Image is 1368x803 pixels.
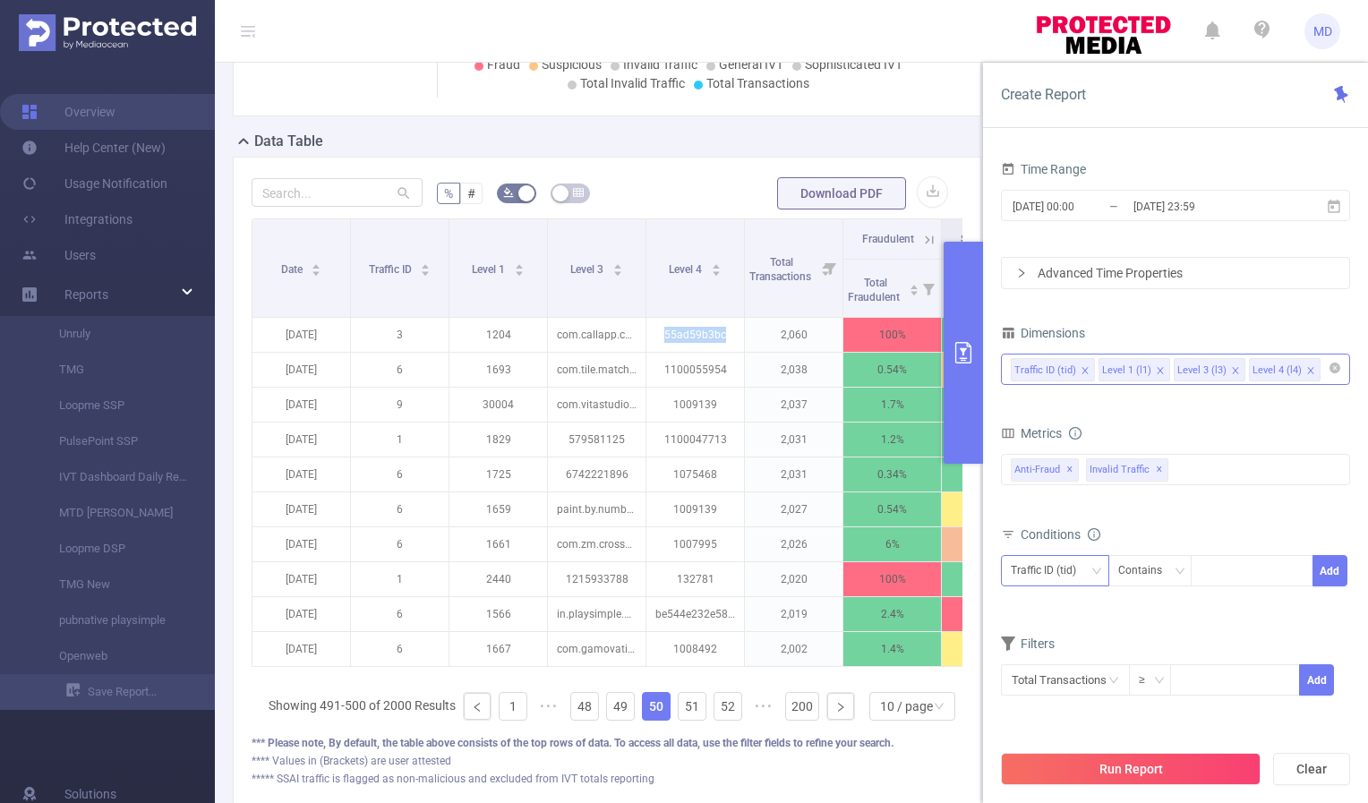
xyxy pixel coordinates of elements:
[843,632,941,666] p: 1.4%
[1102,359,1151,382] div: Level 1 (l1)
[252,492,350,526] p: [DATE]
[1001,753,1261,785] button: Run Report
[745,632,842,666] p: 2,002
[1021,527,1100,542] span: Conditions
[916,260,941,317] i: Filter menu
[449,597,547,631] p: 1566
[548,597,646,631] p: in.playsimple.wordtrip
[679,693,705,720] a: 51
[1156,366,1165,377] i: icon: close
[612,269,622,274] i: icon: caret-down
[1002,258,1349,288] div: icon: rightAdvanced Time Properties
[942,423,1039,457] p: 0.3%
[942,527,1039,561] p: 2.9%
[1011,194,1156,218] input: Start date
[252,771,962,787] div: ***** SSAI traffic is flagged as non-malicious and excluded from IVT totals reporting
[1016,268,1027,278] i: icon: right
[21,130,166,166] a: Help Center (New)
[745,492,842,526] p: 2,027
[64,277,108,312] a: Reports
[500,693,526,720] a: 1
[646,318,744,352] p: 55ad59b3bc
[714,692,742,721] li: 52
[449,492,547,526] p: 1659
[449,527,547,561] p: 1661
[1001,636,1055,651] span: Filters
[745,457,842,491] p: 2,031
[252,597,350,631] p: [DATE]
[777,177,906,209] button: Download PDF
[36,423,193,459] a: PulsePoint SSP
[463,692,492,721] li: Previous Page
[36,567,193,602] a: TMG New
[254,131,323,152] h2: Data Table
[472,702,483,713] i: icon: left
[570,263,606,276] span: Level 3
[1001,162,1086,176] span: Time Range
[252,318,350,352] p: [DATE]
[646,527,744,561] p: 1007995
[1299,664,1334,696] button: Add
[1118,556,1175,585] div: Contains
[21,166,167,201] a: Usage Notification
[534,692,563,721] li: Previous 5 Pages
[1088,528,1100,541] i: icon: info-circle
[252,178,423,207] input: Search...
[64,287,108,302] span: Reports
[1099,358,1170,381] li: Level 1 (l1)
[548,492,646,526] p: paint.by.number.pixel.art.coloring.drawing.puzzle
[646,492,744,526] p: 1009139
[745,388,842,422] p: 2,037
[711,261,721,267] i: icon: caret-up
[749,692,778,721] span: •••
[252,753,962,769] div: **** Values in (Brackets) are user attested
[421,261,431,267] i: icon: caret-up
[843,353,941,387] p: 0.54%
[786,693,818,720] a: 200
[607,693,634,720] a: 49
[612,261,623,272] div: Sort
[745,527,842,561] p: 2,026
[449,562,547,596] p: 2440
[909,282,919,287] i: icon: caret-up
[548,632,646,666] p: com.gamovation.tileclub
[646,562,744,596] p: 132781
[1156,459,1163,481] span: ✕
[281,263,305,276] span: Date
[21,201,133,237] a: Integrations
[1175,566,1185,578] i: icon: down
[449,388,547,422] p: 30004
[571,693,598,720] a: 48
[499,692,527,721] li: 1
[942,562,1039,596] p: 0%
[745,562,842,596] p: 2,020
[312,269,321,274] i: icon: caret-down
[642,692,671,721] li: 50
[548,353,646,387] p: com.tile.match.blockpuzzle
[449,632,547,666] p: 1667
[745,353,842,387] p: 2,038
[1177,359,1227,382] div: Level 3 (l3)
[36,388,193,423] a: Loopme SSP
[514,261,524,267] i: icon: caret-up
[36,531,193,567] a: Loopme DSP
[1174,358,1245,381] li: Level 3 (l3)
[36,316,193,352] a: Unruly
[548,388,646,422] p: com.vitastudio.mahjong
[449,423,547,457] p: 1829
[351,492,449,526] p: 6
[646,457,744,491] p: 1075468
[444,186,453,201] span: %
[369,263,415,276] span: Traffic ID
[711,261,722,272] div: Sort
[1139,665,1158,695] div: ≥
[934,701,945,713] i: icon: down
[1231,366,1240,377] i: icon: close
[1081,366,1090,377] i: icon: close
[570,692,599,721] li: 48
[646,353,744,387] p: 1100055954
[612,261,622,267] i: icon: caret-up
[719,57,783,72] span: General IVT
[36,459,193,495] a: IVT Dashboard Daily Report
[548,562,646,596] p: 1215933788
